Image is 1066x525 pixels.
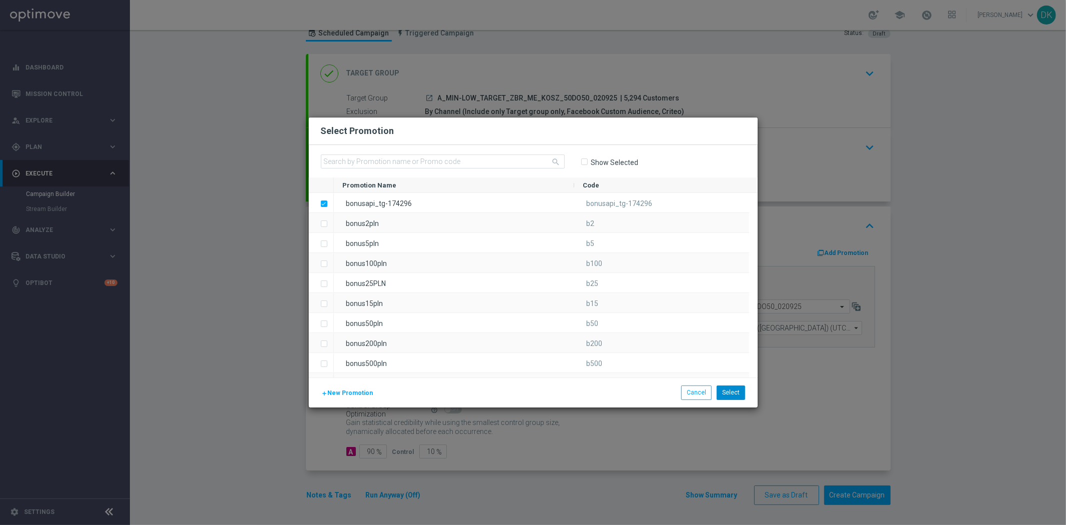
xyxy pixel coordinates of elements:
[587,219,595,227] span: b2
[328,389,373,396] span: New Promotion
[552,157,561,166] i: search
[334,213,749,233] div: Press SPACE to select this row.
[681,385,712,399] button: Cancel
[587,239,595,247] span: b5
[334,213,574,232] div: bonus2pln
[334,333,574,352] div: bonus200pln
[334,353,574,372] div: bonus500pln
[334,273,749,293] div: Press SPACE to select this row.
[334,353,749,373] div: Press SPACE to select this row.
[587,199,653,207] span: bonusapi_tg-174296
[309,213,334,233] div: Press SPACE to select this row.
[321,387,374,398] button: New Promotion
[321,125,394,137] h2: Select Promotion
[583,181,600,189] span: Code
[334,373,749,393] div: Press SPACE to select this row.
[334,193,574,212] div: bonusapi_tg-174296
[309,233,334,253] div: Press SPACE to select this row.
[334,233,574,252] div: bonus5pln
[309,373,334,393] div: Press SPACE to select this row.
[587,279,599,287] span: b25
[322,390,328,396] i: add
[334,253,574,272] div: bonus100pln
[587,339,603,347] span: b200
[587,259,603,267] span: b100
[334,273,574,292] div: bonus25PLN
[309,193,334,213] div: Press SPACE to deselect this row.
[334,293,749,313] div: Press SPACE to select this row.
[334,333,749,353] div: Press SPACE to select this row.
[334,313,574,332] div: bonus50pln
[309,353,334,373] div: Press SPACE to select this row.
[334,313,749,333] div: Press SPACE to select this row.
[334,193,749,213] div: Press SPACE to deselect this row.
[334,233,749,253] div: Press SPACE to select this row.
[309,253,334,273] div: Press SPACE to select this row.
[587,299,599,307] span: b15
[343,181,397,189] span: Promotion Name
[334,373,574,392] div: bonus10pln
[587,359,603,367] span: b500
[334,253,749,273] div: Press SPACE to select this row.
[587,319,599,327] span: b50
[309,273,334,293] div: Press SPACE to select this row.
[309,333,334,353] div: Press SPACE to select this row.
[321,154,565,168] input: Search by Promotion name or Promo code
[309,293,334,313] div: Press SPACE to select this row.
[591,158,639,167] label: Show Selected
[309,313,334,333] div: Press SPACE to select this row.
[334,293,574,312] div: bonus15pln
[717,385,745,399] button: Select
